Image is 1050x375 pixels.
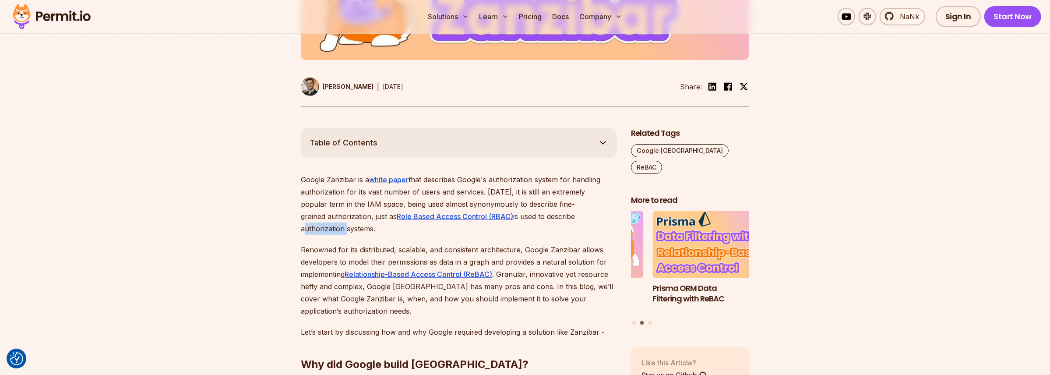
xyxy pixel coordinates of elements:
[652,211,771,315] a: Prisma ORM Data Filtering with ReBACPrisma ORM Data Filtering with ReBAC
[301,173,617,235] p: Google Zanzibar is a that describes Google's authorization system for handling authorization for ...
[516,8,546,25] a: Pricing
[740,82,748,91] img: twitter
[895,11,919,22] span: NaNk
[631,195,749,206] h2: More to read
[301,358,529,371] strong: Why did Google build [GEOGRAPHIC_DATA]?
[652,211,771,315] li: 2 of 3
[310,137,377,149] span: Table of Contents
[345,270,492,279] a: Relationship-Based Access Control (ReBAC)
[383,83,403,90] time: [DATE]
[576,8,626,25] button: Company
[648,321,652,325] button: Go to slide 3
[632,321,636,325] button: Go to slide 1
[377,81,379,92] div: |
[369,175,409,184] a: white paper
[984,6,1042,27] a: Start Now
[640,321,644,325] button: Go to slide 2
[631,128,749,139] h2: Related Tags
[707,81,718,92] img: linkedin
[397,212,513,221] a: Role Based Access Control (RBAC)
[323,82,373,91] p: [PERSON_NAME]
[631,211,749,326] div: Posts
[723,81,733,92] img: facebook
[936,6,981,27] a: Sign In
[880,8,925,25] a: NaNk
[549,8,573,25] a: Docs
[9,2,95,32] img: Permit logo
[525,211,643,315] li: 1 of 3
[425,8,472,25] button: Solutions
[652,283,771,305] h3: Prisma ORM Data Filtering with ReBAC
[525,283,643,305] h3: Why JWTs Can’t Handle AI Agent Access
[10,352,23,365] img: Revisit consent button
[631,144,729,157] a: Google [GEOGRAPHIC_DATA]
[631,161,662,174] a: ReBAC
[680,81,702,92] li: Share:
[301,244,617,317] p: Renowned for its distributed, scalable, and consistent architecture, Google Zanzibar allows devel...
[301,78,373,96] a: [PERSON_NAME]
[301,326,617,338] p: Let’s start by discussing how and why Google required developing a solution like Zanzibar -
[476,8,512,25] button: Learn
[301,78,319,96] img: Daniel Bass
[652,211,771,278] img: Prisma ORM Data Filtering with ReBAC
[301,128,617,158] button: Table of Contents
[10,352,23,365] button: Consent Preferences
[641,357,707,368] p: Like this Article?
